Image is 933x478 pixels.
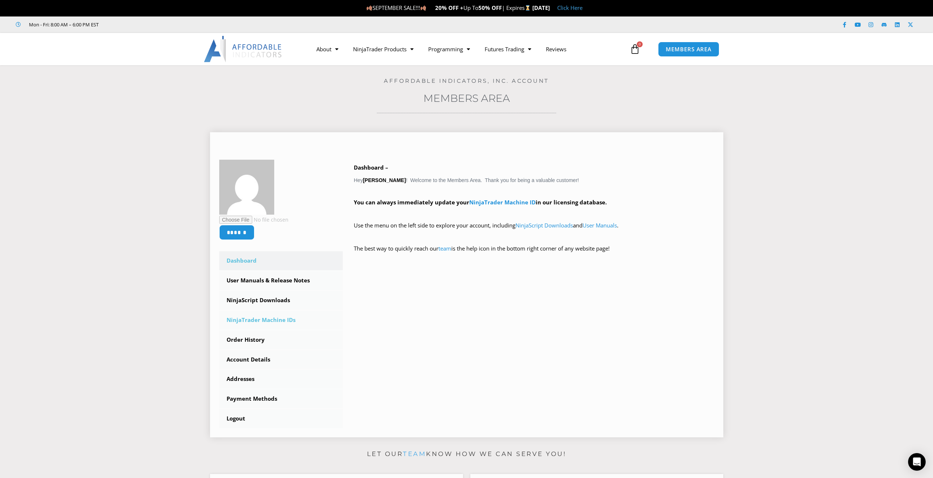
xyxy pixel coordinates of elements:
[309,41,628,58] nav: Menu
[219,389,343,408] a: Payment Methods
[478,4,502,11] strong: 50% OFF
[27,20,99,29] span: Mon - Fri: 8:00 AM – 6:00 PM EST
[637,41,643,47] span: 0
[658,42,719,57] a: MEMBERS AREA
[354,199,607,206] strong: You can always immediately update your in our licensing database.
[403,450,426,457] a: team
[619,38,651,60] a: 0
[435,4,463,11] strong: 20% OFF +
[354,221,714,241] p: Use the menu on the left side to explore your account, including and .
[219,330,343,349] a: Order History
[309,41,346,58] a: About
[366,4,532,11] span: SEPTEMBER SALE!!! Up To | Expires
[219,160,274,215] img: d290c4292354df1de6467832f2e5ae275173a0acc514d7e3cf3665d05fc0a640
[219,409,343,428] a: Logout
[583,222,617,229] a: User Manuals
[477,41,539,58] a: Futures Trading
[557,4,583,11] a: Click Here
[363,177,406,183] strong: [PERSON_NAME]
[539,41,574,58] a: Reviews
[204,36,283,62] img: LogoAI | Affordable Indicators – NinjaTrader
[423,92,510,104] a: Members Area
[219,291,343,310] a: NinjaScript Downloads
[219,311,343,330] a: NinjaTrader Machine IDs
[354,244,714,264] p: The best way to quickly reach our is the help icon in the bottom right corner of any website page!
[210,448,723,460] p: Let our know how we can serve you!
[420,5,426,11] img: 🍂
[384,77,549,84] a: Affordable Indicators, Inc. Account
[219,350,343,369] a: Account Details
[354,164,388,171] b: Dashboard –
[421,41,477,58] a: Programming
[532,4,550,11] strong: [DATE]
[219,251,343,428] nav: Account pages
[219,271,343,290] a: User Manuals & Release Notes
[109,21,219,28] iframe: Customer reviews powered by Trustpilot
[525,5,530,11] img: ⌛
[908,453,926,471] div: Open Intercom Messenger
[346,41,421,58] a: NinjaTrader Products
[219,370,343,389] a: Addresses
[515,222,573,229] a: NinjaScript Downloads
[367,5,372,11] img: 🍂
[438,245,451,252] a: team
[469,199,536,206] a: NinjaTrader Machine ID
[219,251,343,270] a: Dashboard
[666,47,712,52] span: MEMBERS AREA
[354,163,714,264] div: Hey ! Welcome to the Members Area. Thank you for being a valuable customer!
